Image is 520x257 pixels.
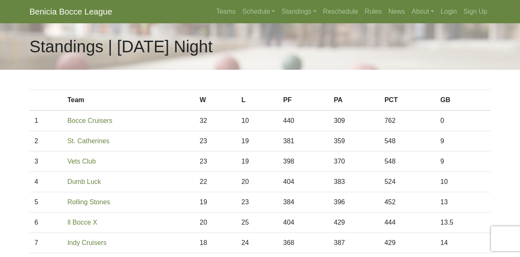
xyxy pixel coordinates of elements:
td: 19 [236,131,278,152]
th: PCT [380,90,436,111]
td: 7 [29,233,62,253]
td: 404 [278,172,329,192]
td: 9 [435,152,491,172]
td: 13.5 [435,213,491,233]
td: 10 [435,172,491,192]
td: 32 [195,110,237,131]
td: 22 [195,172,237,192]
a: About [408,3,437,20]
td: 23 [195,152,237,172]
td: 14 [435,233,491,253]
th: L [236,90,278,111]
td: 4 [29,172,62,192]
td: 23 [195,131,237,152]
a: Schedule [239,3,279,20]
a: Bocce Cruisers [67,117,112,124]
a: St. Catherines [67,137,109,144]
td: 5 [29,192,62,213]
a: Rolling Stones [67,198,110,206]
a: Benicia Bocce League [29,3,112,20]
td: 429 [380,233,436,253]
a: Login [437,3,460,20]
td: 440 [278,110,329,131]
td: 0 [435,110,491,131]
td: 309 [329,110,380,131]
th: Team [62,90,195,111]
a: Reschedule [320,3,362,20]
a: Teams [213,3,239,20]
td: 404 [278,213,329,233]
td: 23 [236,192,278,213]
td: 24 [236,233,278,253]
td: 13 [435,192,491,213]
td: 10 [236,110,278,131]
td: 19 [195,192,237,213]
td: 381 [278,131,329,152]
td: 1 [29,110,62,131]
a: Rules [361,3,385,20]
td: 2 [29,131,62,152]
td: 396 [329,192,380,213]
a: Standings [278,3,319,20]
td: 387 [329,233,380,253]
td: 368 [278,233,329,253]
td: 452 [380,192,436,213]
a: Vets Club [67,158,96,165]
td: 384 [278,192,329,213]
td: 9 [435,131,491,152]
a: Il Bocce X [67,219,97,226]
td: 6 [29,213,62,233]
td: 524 [380,172,436,192]
td: 359 [329,131,380,152]
a: News [385,3,408,20]
th: PF [278,90,329,111]
td: 429 [329,213,380,233]
td: 762 [380,110,436,131]
td: 398 [278,152,329,172]
td: 25 [236,213,278,233]
td: 3 [29,152,62,172]
td: 383 [329,172,380,192]
th: W [195,90,237,111]
a: Sign Up [460,3,491,20]
a: Dumb Luck [67,178,101,185]
td: 370 [329,152,380,172]
td: 19 [236,152,278,172]
td: 20 [236,172,278,192]
th: PA [329,90,380,111]
a: Indy Cruisers [67,239,106,246]
td: 444 [380,213,436,233]
td: 548 [380,152,436,172]
h1: Standings | [DATE] Night [29,37,213,56]
td: 548 [380,131,436,152]
th: GB [435,90,491,111]
td: 20 [195,213,237,233]
td: 18 [195,233,237,253]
